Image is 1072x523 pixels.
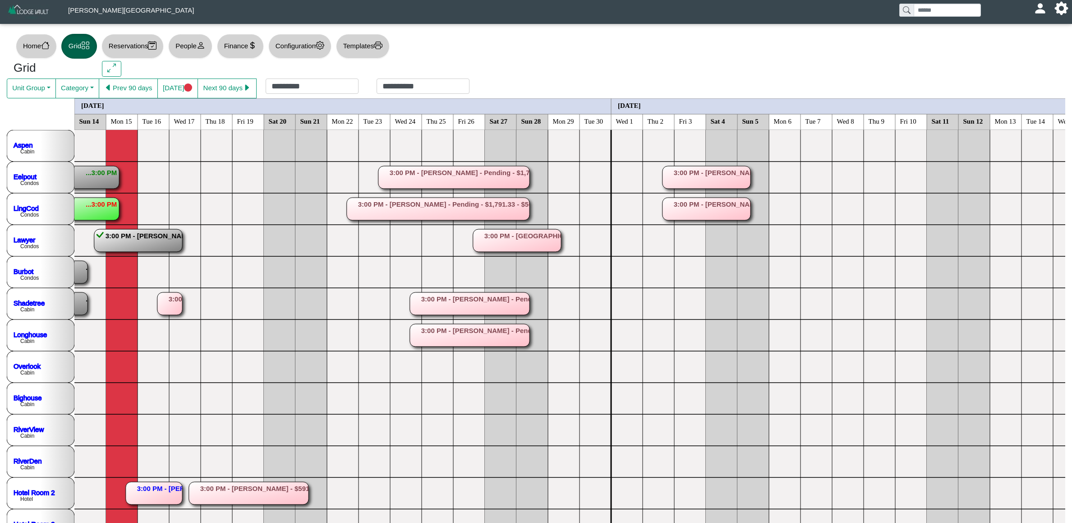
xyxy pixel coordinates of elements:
[490,117,508,125] text: Sat 27
[553,117,574,125] text: Mon 29
[932,117,949,125] text: Sat 11
[995,117,1016,125] text: Mon 13
[111,117,132,125] text: Mon 15
[1026,117,1045,125] text: Tue 14
[20,370,34,376] text: Cabin
[197,41,205,50] svg: person
[14,204,39,212] a: LingCod
[101,34,164,59] button: Reservationscalendar2 check
[55,79,99,98] button: Category
[648,117,663,125] text: Thu 2
[774,117,792,125] text: Mon 6
[268,34,331,59] button: Configurationgear
[99,79,158,98] button: caret left fillPrev 90 days
[900,117,916,125] text: Fri 10
[395,117,416,125] text: Wed 24
[869,117,884,125] text: Thu 9
[20,180,39,186] text: Condos
[14,457,42,464] a: RiverDen
[363,117,382,125] text: Tue 23
[584,117,603,125] text: Tue 30
[1058,5,1065,12] svg: gear fill
[79,117,99,125] text: Sun 14
[336,34,390,59] button: Templatesprinter
[14,172,37,180] a: Eelpout
[14,236,35,243] a: Lawyer
[14,61,88,75] h3: Grid
[14,488,55,496] a: Hotel Room 2
[20,306,34,313] text: Cabin
[20,275,39,281] text: Condos
[107,64,116,72] svg: arrows angle expand
[243,83,251,92] svg: caret right fill
[7,79,56,98] button: Unit Group
[377,79,469,94] input: Check out
[374,41,382,50] svg: printer
[20,496,33,502] text: Hotel
[903,6,910,14] svg: search
[427,117,446,125] text: Thu 25
[81,41,90,50] svg: grid
[269,117,287,125] text: Sat 20
[14,330,47,338] a: Longhouse
[41,41,50,50] svg: house
[157,79,198,98] button: [DATE]circle fill
[1037,5,1044,12] svg: person fill
[14,362,41,370] a: Overlook
[20,212,39,218] text: Condos
[14,141,33,148] a: Aspen
[14,425,44,433] a: RiverView
[174,117,195,125] text: Wed 17
[316,41,324,50] svg: gear
[104,83,113,92] svg: caret left fill
[837,117,854,125] text: Wed 8
[679,117,692,125] text: Fri 3
[61,34,97,59] button: Gridgrid
[742,117,759,125] text: Sun 5
[102,61,121,77] button: arrows angle expand
[206,117,225,125] text: Thu 18
[20,338,34,344] text: Cabin
[198,79,257,98] button: Next 90 dayscaret right fill
[14,393,42,401] a: Bighouse
[20,433,34,439] text: Cabin
[148,41,156,50] svg: calendar2 check
[14,299,45,306] a: Shadetree
[237,117,253,125] text: Fri 19
[618,102,641,109] text: [DATE]
[248,41,257,50] svg: currency dollar
[711,117,726,125] text: Sat 4
[16,34,57,59] button: Homehouse
[168,34,212,59] button: Peopleperson
[616,117,633,125] text: Wed 1
[300,117,320,125] text: Sun 21
[521,117,541,125] text: Sun 28
[963,117,983,125] text: Sun 12
[458,117,475,125] text: Fri 26
[20,401,34,407] text: Cabin
[332,117,353,125] text: Mon 22
[217,34,264,59] button: Financecurrency dollar
[143,117,161,125] text: Tue 16
[81,102,104,109] text: [DATE]
[7,4,50,19] img: Z
[14,267,34,275] a: Burbot
[20,148,34,155] text: Cabin
[20,243,39,250] text: Condos
[184,83,193,92] svg: circle fill
[266,79,359,94] input: Check in
[805,117,821,125] text: Tue 7
[20,464,34,471] text: Cabin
